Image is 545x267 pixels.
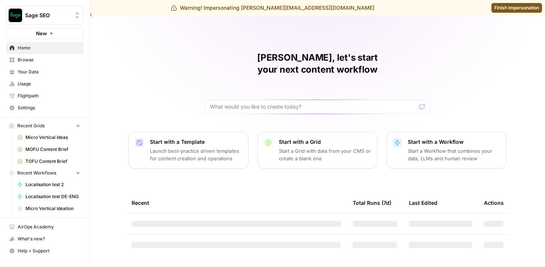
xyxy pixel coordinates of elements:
[150,138,242,146] p: Start with a Template
[205,52,430,76] h1: [PERSON_NAME], let's start your next content workflow
[171,4,374,12] div: Warning! Impersonating [PERSON_NAME][EMAIL_ADDRESS][DOMAIN_NAME]
[14,203,84,215] a: Micro Vertical Ideation
[132,192,341,213] div: Recent
[6,54,84,66] a: Browse
[14,179,84,191] a: Localisation test 2
[14,155,84,167] a: TOFU Content Brief
[6,233,83,245] div: What's new?
[18,248,80,254] span: Help + Support
[6,28,84,39] button: New
[36,30,47,37] span: New
[25,12,70,19] span: Sage SEO
[17,170,56,176] span: Recent Workflows
[14,143,84,155] a: MOFU Content Brief
[17,122,45,129] span: Recent Grids
[14,131,84,143] a: Micro Vertical Ideas
[353,192,391,213] div: Total Runs (7d)
[491,3,542,13] a: Finish impersonation
[14,191,84,203] a: Localisation test DE-ENG
[6,120,84,131] button: Recent Grids
[386,132,506,169] button: Start with a WorkflowStart a Workflow that combines your data, LLMs and human review
[408,138,500,146] p: Start with a Workflow
[484,192,504,213] div: Actions
[25,158,80,165] span: TOFU Content Brief
[18,81,80,87] span: Usage
[25,205,80,212] span: Micro Vertical Ideation
[409,192,437,213] div: Last Edited
[6,221,84,233] a: AirOps Academy
[18,69,80,75] span: Your Data
[18,57,80,63] span: Browse
[18,45,80,51] span: Home
[6,78,84,90] a: Usage
[6,66,84,78] a: Your Data
[150,147,242,162] p: Launch best-practice driven templates for content creation and operations
[279,147,371,162] p: Start a Grid with data from your CMS or create a blank one
[494,4,539,11] span: Finish impersonation
[6,102,84,114] a: Settings
[129,132,249,169] button: Start with a TemplateLaunch best-practice driven templates for content creation and operations
[18,92,80,99] span: Flightpath
[25,134,80,141] span: Micro Vertical Ideas
[6,167,84,179] button: Recent Workflows
[18,104,80,111] span: Settings
[6,42,84,54] a: Home
[6,233,84,245] button: What's new?
[25,146,80,153] span: MOFU Content Brief
[9,9,22,22] img: Sage SEO Logo
[258,132,377,169] button: Start with a GridStart a Grid with data from your CMS or create a blank one
[25,181,80,188] span: Localisation test 2
[6,90,84,102] a: Flightpath
[6,6,84,25] button: Workspace: Sage SEO
[210,103,416,110] input: What would you like to create today?
[25,193,80,200] span: Localisation test DE-ENG
[408,147,500,162] p: Start a Workflow that combines your data, LLMs and human review
[279,138,371,146] p: Start with a Grid
[6,245,84,257] button: Help + Support
[18,224,80,230] span: AirOps Academy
